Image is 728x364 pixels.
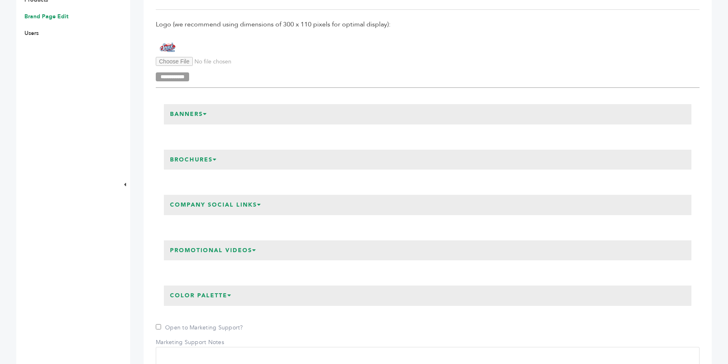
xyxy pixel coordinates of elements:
span: Logo (we recommend using dimensions of 300 x 110 pixels for optimal display): [156,20,700,29]
label: Open to Marketing Support? [156,324,243,332]
h3: Color Palette [164,286,238,306]
h3: Company Social Links [164,195,268,215]
a: Brand Page Edit [24,13,68,20]
h3: Brochures [164,150,223,170]
input: Open to Marketing Support? [156,324,161,329]
img: Snack House Foods [156,38,180,57]
label: Marketing Support Notes [156,338,224,347]
h3: Promotional Videos [164,240,263,261]
h3: Banners [164,104,214,124]
a: Users [24,29,39,37]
